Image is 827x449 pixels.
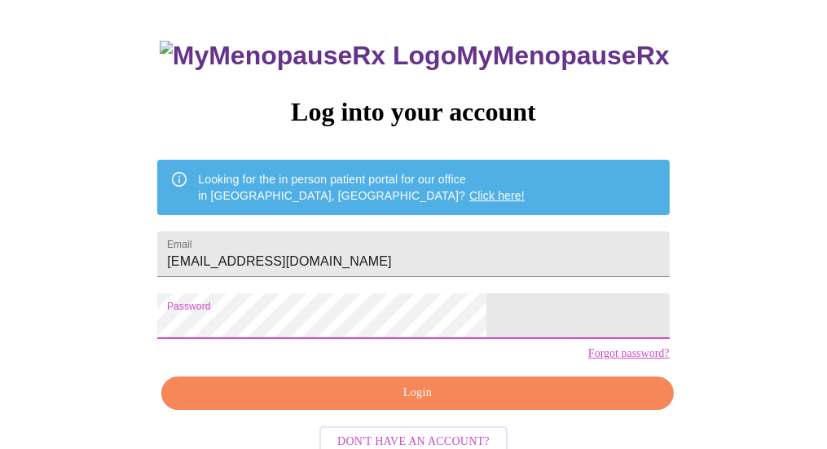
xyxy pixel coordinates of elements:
div: Looking for the in person patient portal for our office in [GEOGRAPHIC_DATA], [GEOGRAPHIC_DATA]? [198,165,525,210]
span: Login [180,383,654,403]
a: Click here! [469,189,525,202]
a: Don't have an account? [315,434,512,447]
h3: MyMenopauseRx [160,41,670,71]
a: Forgot password? [588,347,670,360]
h3: Log into your account [157,97,669,127]
img: MyMenopauseRx Logo [160,41,456,71]
button: Login [161,376,673,410]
